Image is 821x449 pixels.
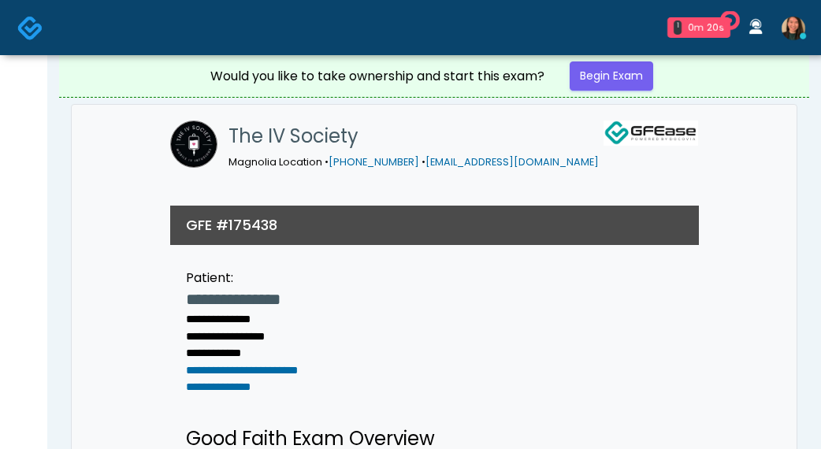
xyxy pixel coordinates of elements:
[688,20,724,35] div: 0m 20s
[228,155,599,169] small: Magnolia Location
[674,20,682,35] div: 1
[658,11,740,44] a: 1 0m 20s
[425,155,599,169] a: [EMAIL_ADDRESS][DOMAIN_NAME]
[186,269,298,288] div: Patient:
[170,121,217,168] img: The IV Society
[228,121,599,152] h1: The IV Society
[186,215,277,235] h3: GFE #175438
[604,121,698,146] img: GFEase Logo
[325,155,329,169] span: •
[570,61,653,91] a: Begin Exam
[422,155,425,169] span: •
[17,15,43,41] img: Docovia
[782,17,805,40] img: Aila Paredes
[210,67,544,86] div: Would you like to take ownership and start this exam?
[329,155,419,169] a: [PHONE_NUMBER]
